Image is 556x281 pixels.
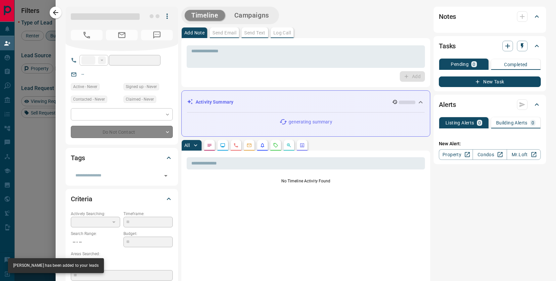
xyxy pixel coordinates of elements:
svg: Agent Actions [300,143,305,148]
div: Tasks [439,38,541,54]
p: -- - -- [71,237,120,248]
button: New Task [439,76,541,87]
h2: Criteria [71,194,92,204]
button: Timeline [185,10,225,21]
a: Mr.Loft [507,149,541,160]
div: Alerts [439,97,541,113]
a: -- [81,71,84,77]
p: Actively Searching: [71,211,120,217]
svg: Emails [247,143,252,148]
svg: Requests [273,143,278,148]
svg: Listing Alerts [260,143,265,148]
div: [PERSON_NAME] has been added to your leads [13,260,99,271]
p: Pending [451,62,469,67]
svg: Opportunities [286,143,292,148]
div: Do Not Contact [71,126,173,138]
div: Criteria [71,191,173,207]
p: No Timeline Activity Found [187,178,425,184]
svg: Notes [207,143,212,148]
span: Claimed - Never [126,96,154,103]
p: Areas Searched: [71,251,173,257]
p: Activity Summary [196,99,233,106]
p: Building Alerts [496,120,528,125]
p: generating summary [289,118,332,125]
span: No Number [71,30,103,40]
p: New Alert: [439,140,541,147]
h2: Tags [71,153,85,163]
h2: Tasks [439,41,456,51]
p: Motivation: [71,264,173,270]
div: Notes [439,9,541,24]
svg: Calls [233,143,239,148]
p: Completed [504,62,528,67]
p: Search Range: [71,231,120,237]
a: Condos [473,149,507,160]
span: Signed up - Never [126,83,157,90]
p: 0 [478,120,481,125]
p: Budget: [123,231,173,237]
div: Tags [71,150,173,166]
a: Property [439,149,473,160]
span: Contacted - Never [73,96,105,103]
button: Campaigns [228,10,276,21]
p: Listing Alerts [445,120,474,125]
div: Activity Summary [187,96,425,108]
p: 0 [473,62,475,67]
svg: Lead Browsing Activity [220,143,225,148]
span: Active - Never [73,83,97,90]
h2: Alerts [439,99,456,110]
p: Add Note [184,30,205,35]
button: Open [161,171,170,180]
p: 0 [532,120,534,125]
p: Timeframe: [123,211,173,217]
h2: Notes [439,11,456,22]
p: All [184,143,190,148]
span: No Number [141,30,173,40]
span: No Email [106,30,138,40]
